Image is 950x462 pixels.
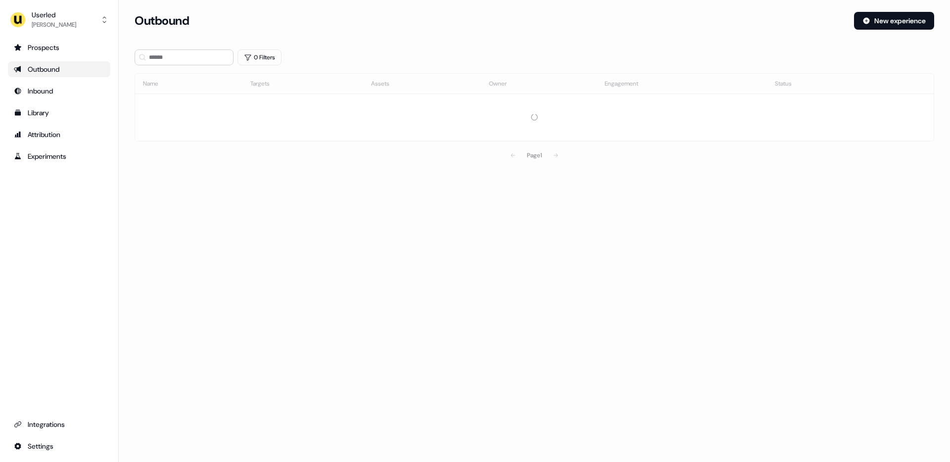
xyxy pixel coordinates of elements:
div: Integrations [14,419,104,429]
a: Go to outbound experience [8,61,110,77]
a: Go to prospects [8,40,110,55]
div: Settings [14,441,104,451]
a: Go to integrations [8,416,110,432]
div: Prospects [14,43,104,52]
button: 0 Filters [237,49,282,65]
div: Inbound [14,86,104,96]
div: Experiments [14,151,104,161]
button: Userled[PERSON_NAME] [8,8,110,32]
a: Go to attribution [8,127,110,142]
button: New experience [854,12,934,30]
a: Go to integrations [8,438,110,454]
div: Attribution [14,130,104,139]
div: Library [14,108,104,118]
a: Go to templates [8,105,110,121]
h3: Outbound [135,13,189,28]
a: Go to Inbound [8,83,110,99]
a: Go to experiments [8,148,110,164]
div: Userled [32,10,76,20]
div: Outbound [14,64,104,74]
div: [PERSON_NAME] [32,20,76,30]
